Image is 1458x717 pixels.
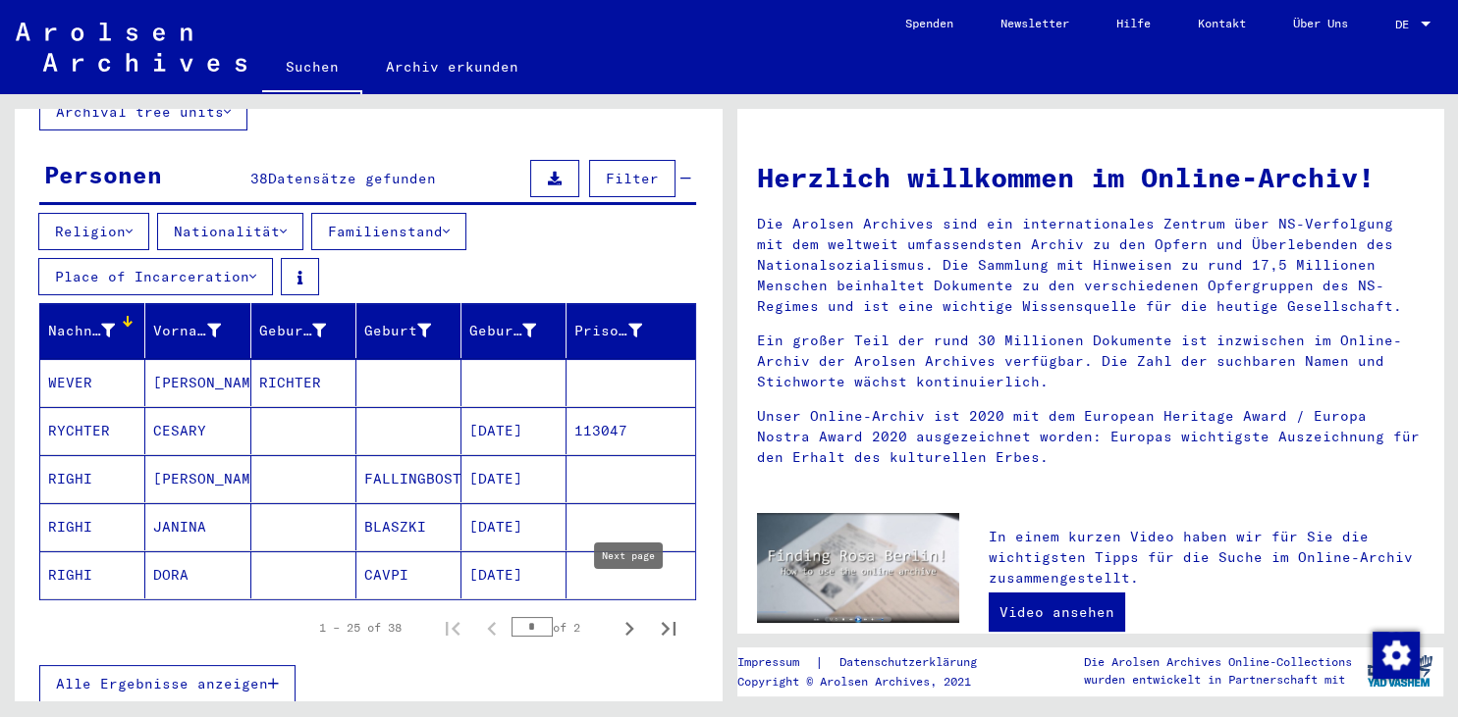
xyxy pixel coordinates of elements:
div: 1 – 25 of 38 [319,619,402,637]
a: Datenschutzerklärung [824,652,1000,673]
div: Nachname [48,315,144,346]
p: In einem kurzen Video haben wir für Sie die wichtigsten Tipps für die Suche im Online-Archiv zusa... [989,527,1424,589]
mat-cell: RIGHI [40,551,145,598]
mat-header-cell: Geburtsdatum [461,303,567,358]
span: DE [1395,18,1417,31]
div: Vorname [153,315,249,346]
mat-header-cell: Geburtsname [251,303,356,358]
mat-cell: JANINA [145,503,250,550]
a: Video ansehen [989,592,1125,632]
mat-cell: RICHTER [251,359,356,406]
button: Archival tree units [39,93,247,130]
div: Geburtsname [259,315,355,346]
mat-cell: WEVER [40,359,145,406]
mat-cell: [DATE] [461,455,567,502]
mat-cell: [DATE] [461,503,567,550]
div: Vorname [153,321,220,341]
img: Arolsen_neg.svg [16,23,246,72]
img: Zustimmung ändern [1373,632,1420,679]
button: Nationalität [157,213,303,250]
mat-header-cell: Geburt‏ [356,303,461,358]
mat-cell: CESARY [145,407,250,454]
p: wurden entwickelt in Partnerschaft mit [1084,671,1352,689]
h1: Herzlich willkommen im Online-Archiv! [757,157,1425,198]
button: Previous page [472,608,512,647]
mat-header-cell: Vorname [145,303,250,358]
mat-cell: 113047 [567,407,694,454]
mat-header-cell: Nachname [40,303,145,358]
mat-cell: [DATE] [461,407,567,454]
mat-cell: RYCHTER [40,407,145,454]
span: Datensätze gefunden [268,170,436,187]
mat-cell: DORA [145,551,250,598]
mat-cell: [PERSON_NAME] [145,359,250,406]
div: Geburtsdatum [469,315,566,346]
p: Die Arolsen Archives Online-Collections [1084,653,1352,671]
a: Impressum [737,652,815,673]
mat-header-cell: Prisoner # [567,303,694,358]
div: | [737,652,1000,673]
div: Prisoner # [574,321,641,341]
img: yv_logo.png [1363,646,1436,695]
a: Archiv erkunden [362,43,542,90]
button: First page [433,608,472,647]
div: Geburt‏ [364,315,460,346]
p: Die Arolsen Archives sind ein internationales Zentrum über NS-Verfolgung mit dem weltweit umfasse... [757,214,1425,317]
button: Alle Ergebnisse anzeigen [39,665,296,702]
span: Filter [606,170,659,187]
a: Suchen [262,43,362,94]
button: Religion [38,213,149,250]
div: of 2 [512,618,610,637]
mat-cell: [PERSON_NAME] [145,455,250,502]
div: Geburtsname [259,321,326,341]
div: Geburtsdatum [469,321,536,341]
mat-cell: RIGHI [40,455,145,502]
button: Place of Incarceration [38,258,273,295]
button: Next page [610,608,649,647]
div: Geburt‏ [364,321,431,341]
mat-cell: CAVPI [356,551,461,598]
p: Unser Online-Archiv ist 2020 mit dem European Heritage Award / Europa Nostra Award 2020 ausgezeic... [757,406,1425,468]
p: Ein großer Teil der rund 30 Millionen Dokumente ist inzwischen im Online-Archiv der Arolsen Archi... [757,331,1425,392]
mat-cell: [DATE] [461,551,567,598]
div: Personen [44,157,162,192]
div: Prisoner # [574,315,671,346]
mat-cell: RIGHI [40,503,145,550]
div: Zustimmung ändern [1372,631,1419,678]
img: video.jpg [757,513,959,623]
button: Filter [589,160,675,197]
mat-cell: FALLINGBOSTEL [356,455,461,502]
button: Familienstand [311,213,466,250]
p: Copyright © Arolsen Archives, 2021 [737,673,1000,691]
mat-cell: BLASZKI [356,503,461,550]
button: Last page [649,608,688,647]
div: Nachname [48,321,115,341]
span: 38 [250,170,268,187]
span: Alle Ergebnisse anzeigen [56,675,268,692]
